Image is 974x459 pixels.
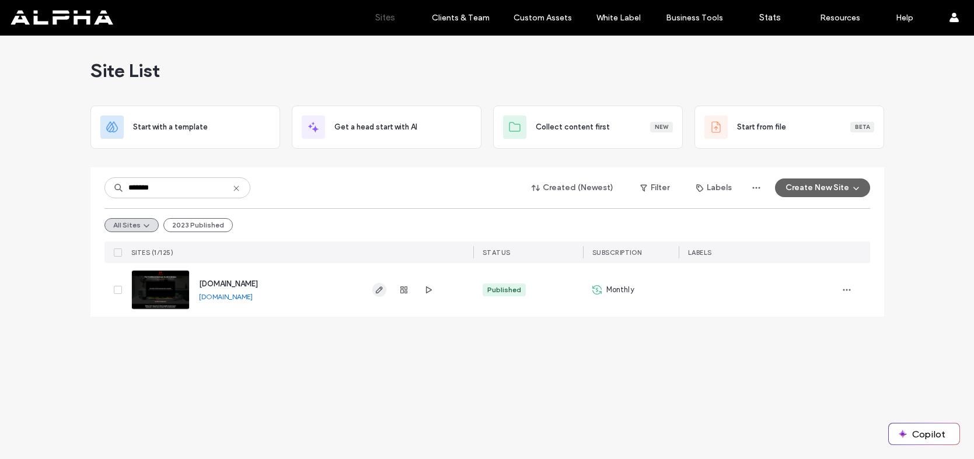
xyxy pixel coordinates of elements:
div: Published [487,285,521,295]
span: Start with a template [133,121,208,133]
span: Get a head start with AI [334,121,417,133]
span: Site List [90,59,160,82]
span: Monthly [606,284,634,296]
span: Help [27,8,51,19]
button: All Sites [104,218,159,232]
button: 2023 Published [163,218,233,232]
label: Clients & Team [432,13,490,23]
button: Filter [629,178,681,197]
div: Beta [850,122,874,132]
span: LABELS [688,248,712,257]
span: SUBSCRIPTION [592,248,642,257]
label: Stats [759,12,781,23]
div: New [650,122,673,132]
div: Get a head start with AI [292,106,481,149]
label: White Label [596,13,641,23]
span: SITES (1/125) [131,248,174,257]
label: Help [896,13,913,23]
button: Labels [686,178,742,197]
span: Collect content first [536,121,610,133]
label: Resources [820,13,860,23]
a: [DOMAIN_NAME] [199,292,253,301]
span: Start from file [737,121,786,133]
div: Start from fileBeta [694,106,884,149]
div: Collect content firstNew [493,106,683,149]
label: Sites [375,12,395,23]
label: Business Tools [666,13,723,23]
div: Start with a template [90,106,280,149]
button: Created (Newest) [522,178,624,197]
label: Custom Assets [514,13,572,23]
span: STATUS [483,248,511,257]
a: [DOMAIN_NAME] [199,279,258,288]
button: Create New Site [775,178,870,197]
button: Copilot [889,423,959,444]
